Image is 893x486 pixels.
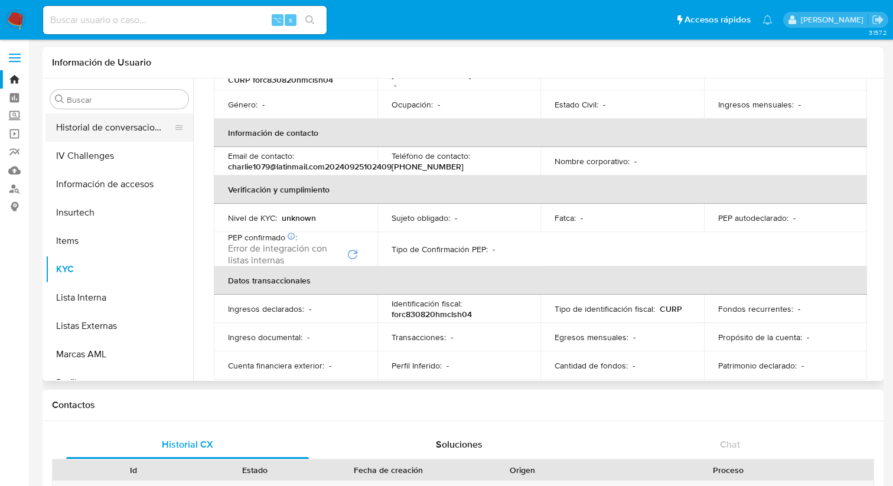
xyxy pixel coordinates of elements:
[307,332,309,343] p: -
[718,332,802,343] p: Propósito de la cuenta :
[455,213,457,223] p: -
[228,360,324,371] p: Cuenta financiera exterior :
[214,119,867,147] th: Información de contacto
[718,213,788,223] p: PEP autodeclarado :
[228,213,277,223] p: Nivel de KYC :
[807,332,809,343] p: -
[392,244,488,255] p: Tipo de Confirmación PEP :
[392,298,462,309] p: Identificación fiscal :
[45,113,184,142] button: Historial de conversaciones
[591,464,865,476] div: Proceso
[45,170,193,198] button: Información de accesos
[298,12,322,28] button: search-icon
[228,161,392,172] p: charlie1079@latinmail.com20240925102409
[228,332,302,343] p: Ingreso documental :
[493,244,495,255] p: -
[228,232,297,243] p: PEP confirmado :
[718,69,787,80] p: País de residencia :
[43,12,327,28] input: Buscar usuario o caso...
[608,69,610,80] p: -
[67,94,184,105] input: Buscar
[228,99,258,110] p: Género :
[633,360,635,371] p: -
[801,360,804,371] p: -
[45,283,193,312] button: Lista Interna
[634,156,637,167] p: -
[791,69,794,80] p: -
[45,227,193,255] button: Items
[555,304,655,314] p: Tipo de identificación fiscal :
[762,15,773,25] a: Notificaciones
[555,69,603,80] p: Nacionalidad :
[555,360,628,371] p: Cantidad de fondos :
[392,99,433,110] p: Ocupación :
[392,309,472,319] p: forc830820hmclsh04
[309,304,311,314] p: -
[52,57,151,69] h1: Información de Usuario
[214,266,867,295] th: Datos transaccionales
[329,360,331,371] p: -
[55,94,64,104] button: Buscar
[392,161,464,172] p: [PHONE_NUMBER]
[581,213,583,223] p: -
[228,74,333,85] p: CURP forc830820hmclsh04
[436,438,483,451] span: Soluciones
[872,14,884,26] a: Salir
[633,332,635,343] p: -
[228,243,344,266] span: Error de integración con listas internas
[45,312,193,340] button: Listas Externas
[798,304,800,314] p: -
[392,58,527,80] p: Fecha de vencimiento INE / [GEOGRAPHIC_DATA] :
[392,332,446,343] p: Transacciones :
[45,368,193,397] button: Perfiles
[203,464,307,476] div: Estado
[323,464,454,476] div: Fecha de creación
[685,14,751,26] span: Accesos rápidos
[438,99,440,110] p: -
[555,156,630,167] p: Nombre corporativo :
[555,332,628,343] p: Egresos mensuales :
[555,99,598,110] p: Estado Civil :
[162,438,213,451] span: Historial CX
[392,360,442,371] p: Perfil Inferido :
[470,464,575,476] div: Origen
[392,151,470,161] p: Teléfono de contacto :
[801,14,868,25] p: adriana.camarilloduran@mercadolibre.com.mx
[45,198,193,227] button: Insurtech
[555,213,576,223] p: Fatca :
[289,14,292,25] span: s
[52,399,874,411] h1: Contactos
[45,142,193,170] button: IV Challenges
[392,213,450,223] p: Sujeto obligado :
[82,464,186,476] div: Id
[720,438,740,451] span: Chat
[228,151,294,161] p: Email de contacto :
[262,99,265,110] p: -
[45,340,193,368] button: Marcas AML
[45,255,193,283] button: KYC
[718,304,793,314] p: Fondos recurrentes :
[603,99,605,110] p: -
[446,360,449,371] p: -
[394,80,396,90] p: -
[282,213,316,223] p: unknown
[718,360,797,371] p: Patrimonio declarado :
[214,175,867,204] th: Verificación y cumplimiento
[228,304,304,314] p: Ingresos declarados :
[273,14,282,25] span: ⌥
[451,332,453,343] p: -
[799,99,801,110] p: -
[660,304,682,314] p: CURP
[718,99,794,110] p: Ingresos mensuales :
[793,213,796,223] p: -
[347,249,358,260] button: Reintentar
